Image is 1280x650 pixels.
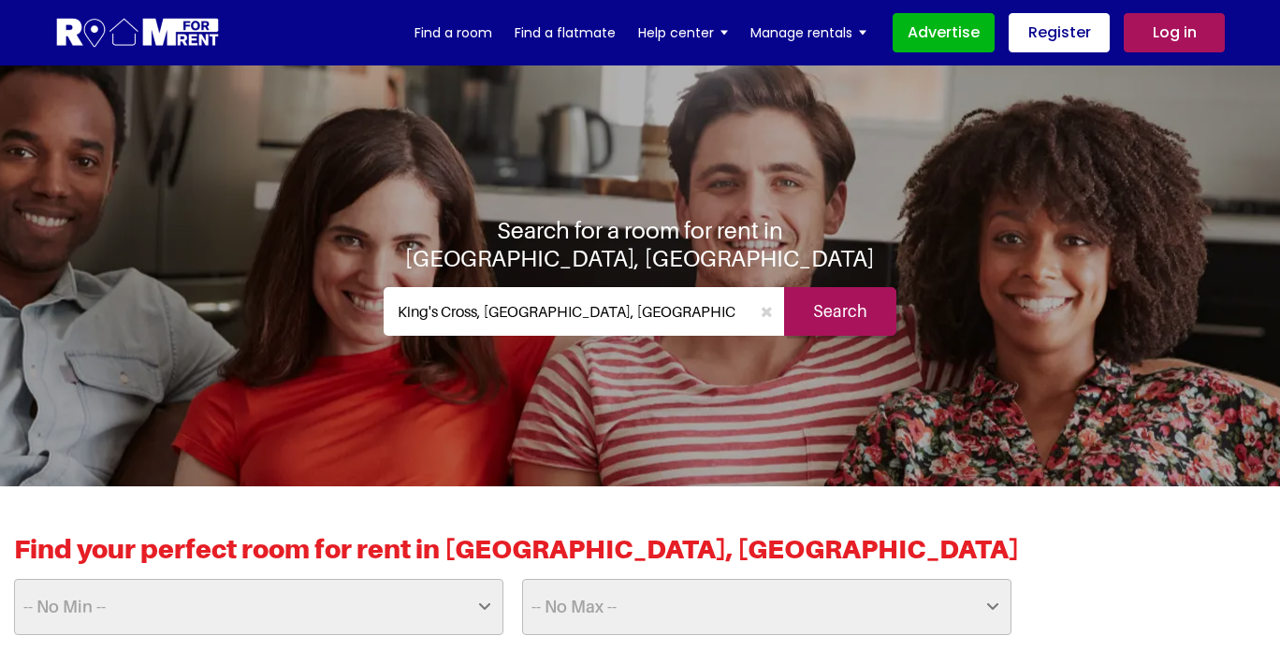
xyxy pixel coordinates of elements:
a: Manage rentals [750,19,866,47]
input: Where do you want to live. Search by town or postcode [384,287,749,336]
a: Find a room [415,19,492,47]
h2: Find your perfect room for rent in [GEOGRAPHIC_DATA], [GEOGRAPHIC_DATA] [14,533,1266,579]
input: Search [784,287,896,336]
img: Logo for Room for Rent, featuring a welcoming design with a house icon and modern typography [55,16,221,51]
a: Register [1009,13,1110,52]
a: Find a flatmate [515,19,616,47]
h1: Search for a room for rent in [GEOGRAPHIC_DATA], [GEOGRAPHIC_DATA] [384,216,896,272]
a: Advertise [893,13,995,52]
a: Help center [638,19,728,47]
a: Log in [1124,13,1225,52]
